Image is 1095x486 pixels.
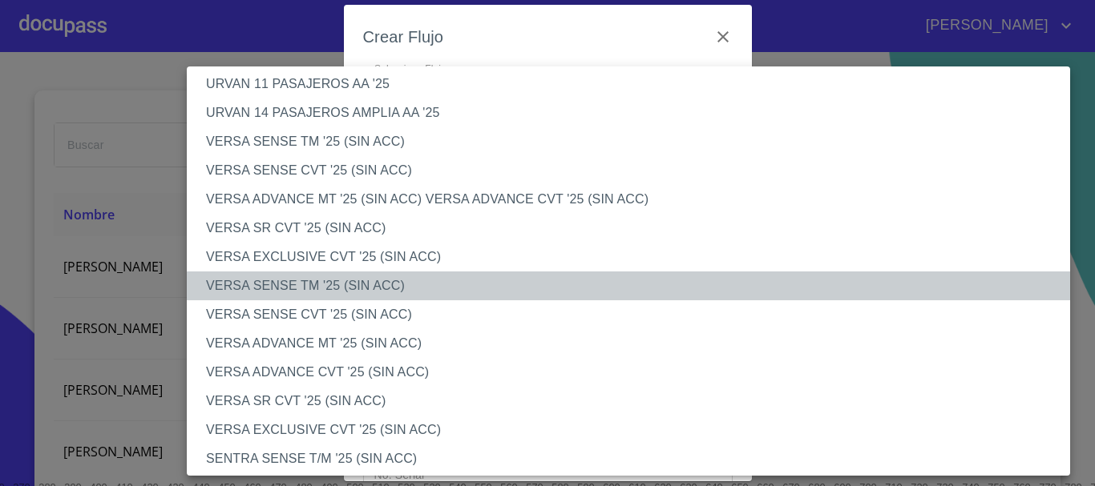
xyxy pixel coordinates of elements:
[187,214,1082,243] li: VERSA SR CVT '25 (SIN ACC)
[187,358,1082,387] li: VERSA ADVANCE CVT '25 (SIN ACC)
[187,127,1082,156] li: VERSA SENSE TM '25 (SIN ACC)
[187,243,1082,271] li: VERSA EXCLUSIVE CVT '25 (SIN ACC)
[187,98,1082,127] li: URVAN 14 PASAJEROS AMPLIA AA '25
[187,416,1082,444] li: VERSA EXCLUSIVE CVT '25 (SIN ACC)
[187,329,1082,358] li: VERSA ADVANCE MT '25 (SIN ACC)
[187,271,1082,300] li: VERSA SENSE TM '25 (SIN ACC)
[187,300,1082,329] li: VERSA SENSE CVT '25 (SIN ACC)
[187,387,1082,416] li: VERSA SR CVT '25 (SIN ACC)
[187,70,1082,98] li: URVAN 11 PASAJEROS AA '25
[187,444,1082,473] li: SENTRA SENSE T/M '25 (SIN ACC)
[187,156,1082,185] li: VERSA SENSE CVT '25 (SIN ACC)
[187,185,1082,214] li: VERSA ADVANCE MT '25 (SIN ACC) VERSA ADVANCE CVT '25 (SIN ACC)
